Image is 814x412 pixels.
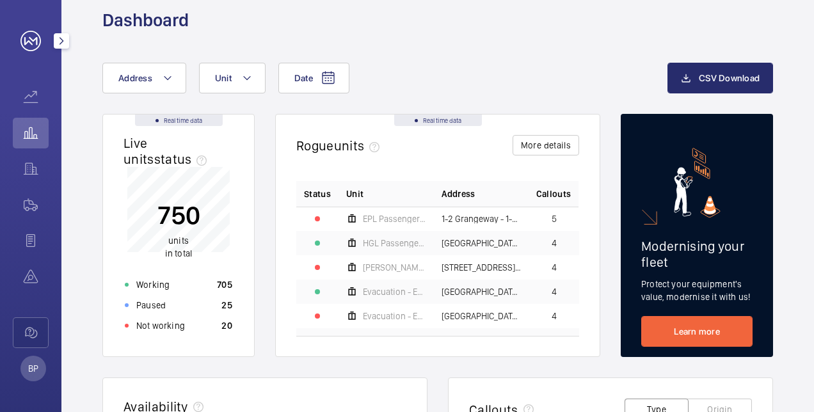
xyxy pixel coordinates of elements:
h2: Live units [124,135,212,167]
span: 4 [552,239,557,248]
h2: Rogue [296,138,385,154]
span: Callouts [536,187,571,200]
div: Real time data [135,115,223,126]
span: [STREET_ADDRESS][PERSON_NAME] - [PERSON_NAME][GEOGRAPHIC_DATA] [442,263,522,272]
span: status [154,151,212,167]
span: 5 [552,214,557,223]
span: EPL Passenger Lift [363,214,426,223]
span: 4 [552,312,557,321]
span: Address [118,73,152,83]
div: Real time data [394,115,482,126]
button: More details [513,135,579,155]
h1: Dashboard [102,8,189,32]
h2: Modernising your fleet [641,238,753,270]
span: Evacuation - EPL No 4 Flats 45-101 R/h [363,312,426,321]
img: marketing-card.svg [674,148,721,218]
span: Unit [346,187,363,200]
button: Unit [199,63,266,93]
span: Address [442,187,475,200]
span: [GEOGRAPHIC_DATA] C Flats 45-101 - High Risk Building - [GEOGRAPHIC_DATA] 45-101 [442,287,522,296]
span: CSV Download [699,73,760,83]
span: 4 [552,287,557,296]
p: 20 [221,319,232,332]
span: 1-2 Grangeway - 1-2 [GEOGRAPHIC_DATA] [442,214,522,223]
p: Status [304,187,331,200]
p: Not working [136,319,185,332]
span: 4 [552,263,557,272]
p: 25 [221,299,232,312]
p: Paused [136,299,166,312]
span: Date [294,73,313,83]
button: CSV Download [667,63,773,93]
p: in total [157,234,200,260]
span: HGL Passenger Lift [363,239,426,248]
span: Evacuation - EPL No 3 Flats 45-101 L/h [363,287,426,296]
span: units [168,235,189,246]
span: [GEOGRAPHIC_DATA] - [GEOGRAPHIC_DATA] [442,239,522,248]
span: units [334,138,385,154]
button: Date [278,63,349,93]
p: 750 [157,199,200,231]
span: [GEOGRAPHIC_DATA] C Flats 45-101 - High Risk Building - [GEOGRAPHIC_DATA] 45-101 [442,312,522,321]
span: Unit [215,73,232,83]
button: Address [102,63,186,93]
span: [PERSON_NAME] Platform Lift [363,263,426,272]
p: Working [136,278,170,291]
p: 705 [217,278,232,291]
p: Protect your equipment's value, modernise it with us! [641,278,753,303]
a: Learn more [641,316,753,347]
p: BP [28,362,38,375]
